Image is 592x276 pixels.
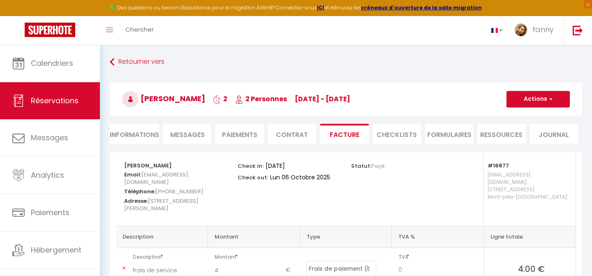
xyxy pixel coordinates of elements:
[477,124,525,144] li: Ressources
[122,93,205,104] span: [PERSON_NAME]
[31,95,79,106] span: Réservations
[515,23,527,36] img: ...
[373,124,421,144] li: CHECKLISTS
[31,132,68,143] span: Messages
[124,162,172,169] strong: [PERSON_NAME]
[110,124,159,144] li: Informations
[155,186,203,197] span: [PHONE_NUMBER]
[31,207,69,218] span: Paiements
[124,188,155,195] strong: Téléphone:
[235,94,287,104] span: 2 Personnes
[124,197,148,205] strong: Adresse:
[295,94,350,104] span: [DATE] - [DATE]
[268,124,316,144] li: Contrat
[392,226,484,248] th: TVA %
[31,58,73,68] span: Calendriers
[125,25,154,34] span: Chercher
[425,124,473,144] li: FORMULAIRES
[124,169,188,188] span: [EMAIL_ADDRESS][DOMAIN_NAME]
[530,124,578,144] li: Journal
[116,226,208,248] th: Description
[25,23,75,37] img: Super Booking
[238,160,264,170] p: Check in:
[320,124,368,144] li: Facture
[213,94,227,104] span: 2
[300,226,392,248] th: Type
[532,24,554,35] span: fanny
[215,251,297,263] span: Montant
[170,130,205,139] span: Messages
[110,55,582,70] a: Retourner vers
[124,195,199,214] span: [STREET_ADDRESS][PERSON_NAME]
[133,251,205,263] span: Description
[509,16,564,45] a: ... fanny
[119,16,160,45] a: Chercher
[488,162,509,169] strong: #16877
[238,172,268,181] p: Check out:
[361,4,482,11] a: créneaux d'ouverture de la salle migration
[573,25,583,35] img: logout
[371,162,385,170] span: Payé
[506,91,570,107] button: Actions
[490,263,572,274] span: 4.00 €
[124,171,141,179] strong: Email:
[483,226,576,248] th: Ligne totale
[488,169,567,218] p: [EMAIL_ADDRESS][DOMAIN_NAME] [STREET_ADDRESS] Mont-prés-[GEOGRAPHIC_DATA]
[317,4,324,11] a: ICI
[31,245,81,255] span: Hébergement
[208,226,300,248] th: Montant
[31,170,64,180] span: Analytics
[351,160,385,170] p: Statut:
[215,124,264,144] li: Paiements
[398,251,480,263] span: TVA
